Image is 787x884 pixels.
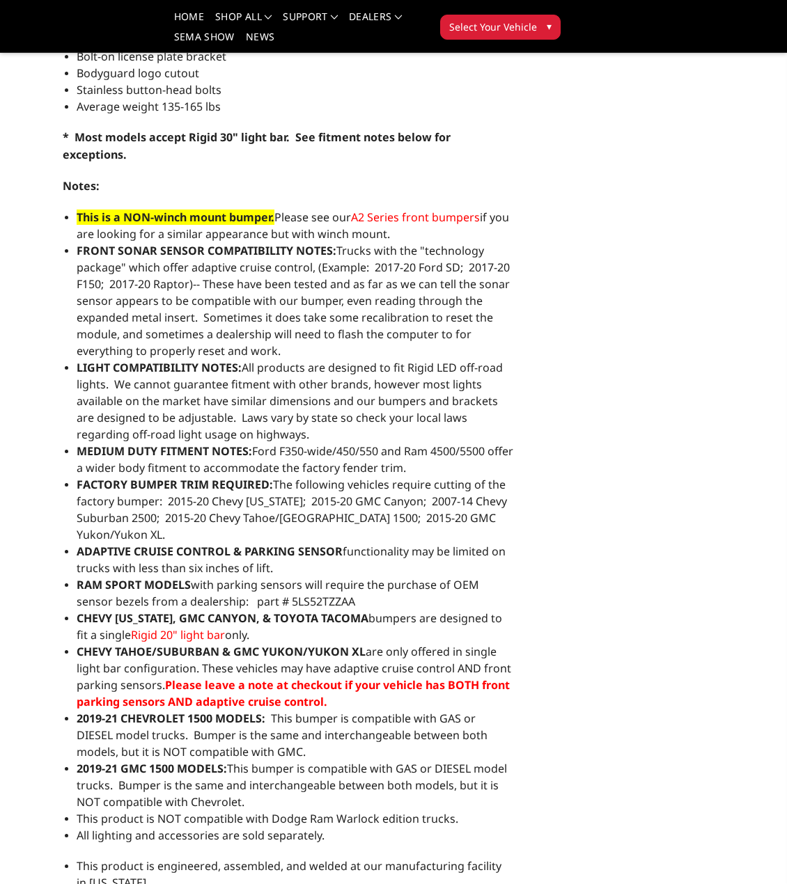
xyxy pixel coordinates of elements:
a: SEMA Show [174,32,235,52]
span: bumpers are designed to fit a single only. [77,610,502,642]
span: ▾ [547,19,552,33]
a: Home [174,12,204,32]
span: The following vehicles require cutting of the factory bumper: 2015-20 Chevy [US_STATE]; 2015-20 G... [77,477,507,542]
span: All products are designed to fit Rigid LED off-road lights. We cannot guarantee fitment with othe... [77,360,503,442]
strong: CHEVY [US_STATE], GMC CANYON, & TOYOTA TACOMA [77,610,368,626]
span: All lighting and accessories are sold separately. [77,828,325,843]
a: A2 Series front bumpers [351,210,480,225]
strong: 2019-21 CHEVROLET 1500 MODELS: [77,711,265,726]
strong: FACTORY BUMPER TRIM REQUIRED: [77,477,273,492]
strong: Please leave a note at checkout if your vehicle has BOTH front parking sensors AND adaptive cruis... [77,677,510,709]
strong: LIGHT COMPATIBILITY NOTES: [77,360,242,375]
a: Support [283,12,338,32]
strong: Notes: [63,178,100,194]
span: Please see our if you are looking for a similar appearance but with winch mount. [77,210,509,242]
span: Ford F350-wide/450/550 and Ram 4500/5500 offer a wider body fitment to accommodate the factory fe... [77,443,513,475]
a: shop all [215,12,272,32]
span: Average weight 135-165 lbs [77,99,221,114]
strong: 2019-21 GMC 1500 MODELS: [77,761,227,776]
span: with parking sensors will require the purchase of OEM sensor bezels from a dealership: part # 5LS... [77,577,479,609]
span: functionality may be limited on trucks with less than six inches of lift. [77,544,506,576]
span: This bumper is compatible with GAS or DIESEL model trucks. [77,711,476,743]
span: This bumper is compatible with GAS or DIESEL model trucks. Bumper is the same and interchangeable... [77,761,507,810]
strong: CHEVY TAHOE/SUBURBAN & GMC YUKON/YUKON XL [77,644,366,659]
span: Stainless button-head bolts [77,82,221,97]
span: Bodyguard logo cutout [77,65,199,81]
strong: * Most models accept Rigid 30" light bar. See fitment notes below for exceptions. [63,129,451,162]
strong: RAM SPORT MODELS [77,577,191,592]
a: Rigid 20" light bar [131,627,225,642]
a: Dealers [349,12,402,32]
span: Trucks with the "technology package" which offer adaptive cruise control, (Example: 2017-20 Ford ... [77,243,510,358]
strong: FRONT SONAR SENSOR COMPATIBILITY NOTES: [77,243,336,258]
span: Bumper is the same and interchangeable between both models, but it is NOT compatible with GMC. [77,727,488,759]
span: Select Your Vehicle [449,19,537,34]
strong: MEDIUM DUTY FITMENT NOTES: [77,443,252,459]
strong: This is a NON-winch mount bumper. [77,210,274,225]
span: are only offered in single light bar configuration. These vehicles may have adaptive cruise contr... [77,644,511,709]
strong: ADAPTIVE CRUISE CONTROL & PARKING SENSOR [77,544,343,559]
button: Select Your Vehicle [440,15,561,40]
span: Bolt-on license plate bracket [77,49,226,64]
span: This product is NOT compatible with Dodge Ram Warlock edition trucks. [77,811,458,826]
a: News [246,32,274,52]
iframe: Chat Widget [717,817,787,884]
